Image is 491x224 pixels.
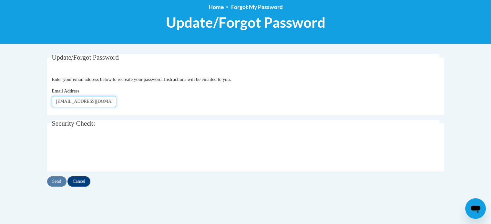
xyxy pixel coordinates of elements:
input: Email [52,96,116,107]
span: Forgot My Password [231,4,283,10]
input: Cancel [67,176,90,187]
span: Security Check: [52,120,95,127]
span: Email Address [52,88,79,93]
span: Update/Forgot Password [52,54,119,61]
a: Home [209,4,224,10]
span: Enter your email address below to recreate your password. Instructions will be emailed to you. [52,77,231,82]
span: Update/Forgot Password [166,14,325,31]
iframe: reCAPTCHA [52,138,150,163]
iframe: Button to launch messaging window [465,198,486,219]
